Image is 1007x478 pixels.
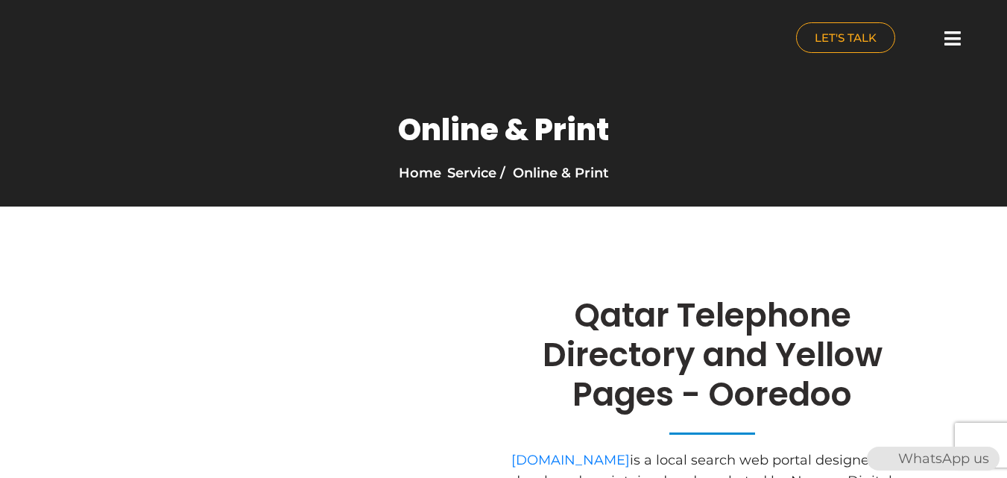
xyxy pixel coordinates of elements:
a: WhatsAppWhatsApp us [867,450,1000,467]
h2: Qatar Telephone Directory and Yellow Pages - Ooredoo [511,296,914,414]
a: LET'S TALK [796,22,895,53]
a: nuance-qatar_logo [7,7,496,72]
h1: Online & Print [398,112,609,148]
li: Service [447,163,496,183]
div: WhatsApp us [867,447,1000,471]
li: Online & Print [496,163,609,183]
a: [DOMAIN_NAME] [511,452,630,468]
a: Home [399,165,441,181]
img: nuance-qatar_logo [7,7,133,72]
span: LET'S TALK [815,32,877,43]
img: WhatsApp [868,447,892,471]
